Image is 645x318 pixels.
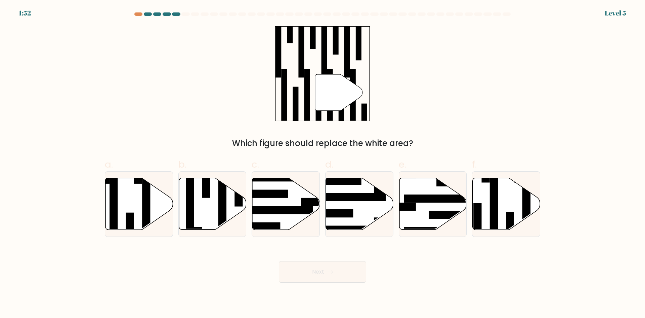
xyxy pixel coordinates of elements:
g: " [315,74,362,111]
div: Level 5 [605,8,626,18]
div: Which figure should replace the white area? [109,137,536,149]
span: a. [105,158,113,171]
div: 1:52 [19,8,31,18]
button: Next [279,261,366,283]
span: b. [178,158,186,171]
span: d. [325,158,333,171]
span: f. [472,158,477,171]
span: e. [399,158,406,171]
span: c. [252,158,259,171]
